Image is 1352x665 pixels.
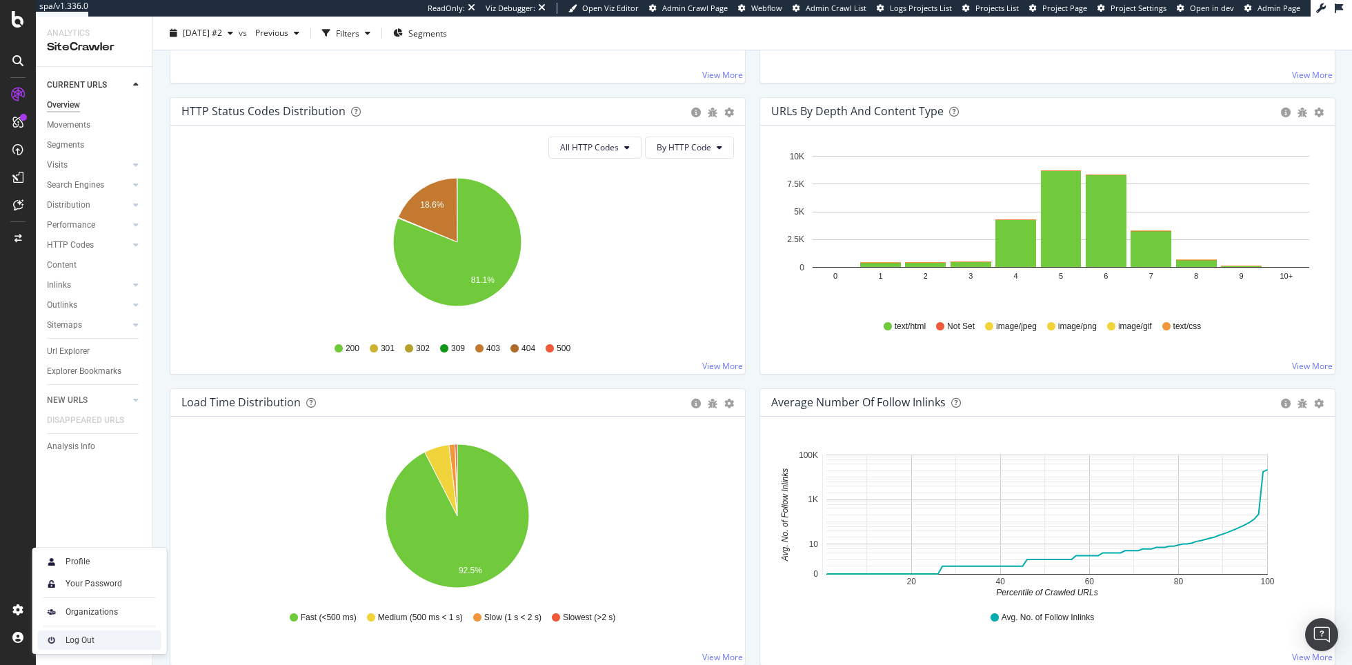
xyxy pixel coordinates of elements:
span: 302 [416,343,430,355]
div: Explorer Bookmarks [47,364,121,379]
a: Profile [38,552,161,571]
button: By HTTP Code [645,137,734,159]
span: By HTTP Code [657,141,711,153]
div: Content [47,258,77,272]
text: 92.5% [459,566,482,575]
a: Explorer Bookmarks [47,364,143,379]
div: HTTP Status Codes Distribution [181,104,346,118]
span: Webflow [751,3,782,13]
span: 404 [521,343,535,355]
text: 10 [809,539,819,549]
div: Average Number of Follow Inlinks [771,395,946,409]
text: 100K [799,450,818,460]
span: Project Page [1042,3,1087,13]
text: 4 [1014,272,1018,280]
div: gear [1314,108,1324,117]
a: Sitemaps [47,318,129,332]
a: Movements [47,118,143,132]
span: 403 [486,343,500,355]
div: gear [1314,399,1324,408]
a: View More [1292,360,1333,372]
a: Admin Crawl List [793,3,866,14]
a: Analysis Info [47,439,143,454]
span: Project Settings [1111,3,1166,13]
a: Log Out [38,631,161,650]
svg: A chart. [771,148,1323,308]
text: 20 [906,577,916,586]
span: Slowest (>2 s) [563,612,615,624]
div: Open Intercom Messenger [1305,618,1338,651]
text: 2 [924,272,928,280]
div: Movements [47,118,90,132]
a: Distribution [47,198,129,212]
a: View More [702,360,743,372]
span: Medium (500 ms < 1 s) [378,612,463,624]
div: Analysis Info [47,439,95,454]
a: Url Explorer [47,344,143,359]
div: circle-info [691,108,701,117]
div: bug [708,108,717,117]
span: text/html [895,321,926,332]
img: AtrBVVRoAgWaAAAAAElFTkSuQmCC [43,604,60,620]
a: Logs Projects List [877,3,952,14]
span: Open Viz Editor [582,3,639,13]
div: bug [1298,108,1307,117]
text: 7 [1149,272,1153,280]
div: ReadOnly: [428,3,465,14]
a: Admin Crawl Page [649,3,728,14]
span: Avg. No. of Follow Inlinks [1002,612,1095,624]
div: Visits [47,158,68,172]
text: 0 [799,263,804,272]
text: 5 [1059,272,1063,280]
text: 1K [808,495,818,504]
text: 7.5K [787,179,804,189]
span: Previous [250,27,288,39]
img: tUVSALn78D46LlpAY8klYZqgKwTuBm2K29c6p1XQNDCsM0DgKSSoAXXevcAwljcHBINEg0LrUEktgcYYD5sVUphq1JigPmkfB... [43,575,60,592]
img: prfnF3csMXgAAAABJRU5ErkJggg== [43,632,60,648]
a: View More [702,69,743,81]
span: Admin Crawl List [806,3,866,13]
span: 500 [557,343,570,355]
a: Content [47,258,143,272]
a: CURRENT URLS [47,78,129,92]
a: Performance [47,218,129,232]
div: circle-info [691,399,701,408]
div: CURRENT URLS [47,78,107,92]
text: 10+ [1280,272,1293,280]
span: Slow (1 s < 2 s) [484,612,541,624]
div: NEW URLS [47,393,88,408]
svg: A chart. [181,439,733,599]
text: 18.6% [420,199,444,209]
span: Admin Page [1257,3,1300,13]
button: Previous [250,22,305,44]
text: 0 [833,272,837,280]
div: Load Time Distribution [181,395,301,409]
svg: A chart. [181,170,733,330]
div: gear [724,108,734,117]
a: Segments [47,138,143,152]
span: Admin Crawl Page [662,3,728,13]
a: Projects List [962,3,1019,14]
div: Segments [47,138,84,152]
div: Inlinks [47,278,71,292]
div: Analytics [47,28,141,39]
div: Organizations [66,606,118,617]
div: Your Password [66,578,122,589]
span: Segments [408,27,447,39]
a: HTTP Codes [47,238,129,252]
a: Project Settings [1097,3,1166,14]
text: Avg. No. of Follow Inlinks [780,468,790,562]
div: bug [1298,399,1307,408]
text: 2.5K [787,235,804,244]
svg: A chart. [771,439,1323,599]
button: Segments [388,22,453,44]
div: Search Engines [47,178,104,192]
text: 10K [790,152,804,161]
a: View More [1292,69,1333,81]
span: Fast (<500 ms) [301,612,357,624]
span: Open in dev [1190,3,1234,13]
div: gear [724,399,734,408]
